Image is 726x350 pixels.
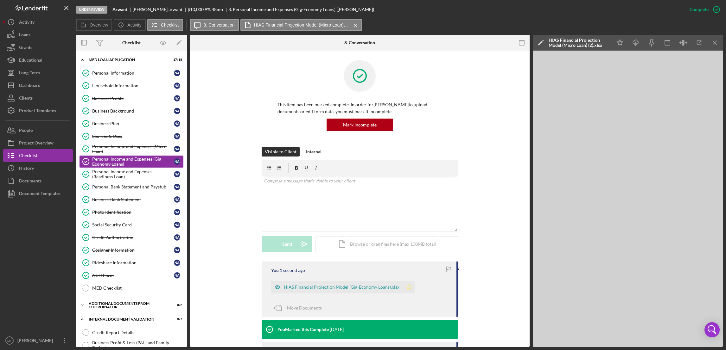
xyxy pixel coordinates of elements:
div: MED Checklist [92,286,183,291]
div: N a [174,184,180,190]
button: MT[PERSON_NAME] [3,334,73,347]
div: Credit Report Details [92,330,183,335]
div: Complete [690,3,709,16]
div: 0 / 7 [171,317,182,321]
button: Internal [303,147,325,157]
button: Send [262,236,312,252]
div: Personal Information [92,71,174,76]
a: MED Checklist [79,282,184,294]
div: 8. Conversation [344,40,375,45]
div: ACH Form [92,273,174,278]
span: Move Documents [287,305,322,310]
button: Overview [76,19,112,31]
div: N a [174,146,180,152]
div: Household Information [92,83,174,88]
div: Mark Incomplete [343,119,377,131]
button: Mark Incomplete [327,119,393,131]
div: Sources & Uses [92,134,174,139]
div: N a [174,158,180,165]
a: Personal Income and Expenses (Readiness Loan)Na [79,168,184,181]
div: Personal Income and Expenses (Gig-Economy Loans) [92,157,174,167]
div: N a [174,272,180,279]
div: N a [174,209,180,215]
a: Business Bank StatementNa [79,193,184,206]
div: N a [174,222,180,228]
a: Cosigner InformationNa [79,244,184,256]
div: Personal Income and Expenses (Readiness Loan) [92,169,174,179]
div: Open Intercom Messenger [704,322,720,337]
a: Business BackgroundNa [79,105,184,117]
button: Complete [683,3,723,16]
div: Personal Income and Expenses (Micro Loan) [92,144,174,154]
button: Visible to Client [262,147,300,157]
label: HIAS Financial Projection Model (Micro Loan) (2).xlsx [254,22,349,28]
iframe: Document Preview [533,51,723,347]
a: Social Security CardNa [79,218,184,231]
div: [PERSON_NAME] arwani [132,7,188,12]
div: N a [174,83,180,89]
div: Additional Documents from Coordinator [89,302,166,309]
div: N a [174,108,180,114]
a: ACH FormNa [79,269,184,282]
time: 2025-10-13 13:46 [280,268,305,273]
div: Cosigner Information [92,248,174,253]
div: Send [282,236,292,252]
div: HIAS Financial Projection Model (Micro Loan) (2).xlsx [549,38,609,48]
div: Photo Identification [92,210,174,215]
button: Move Documents [271,300,328,316]
div: Under Review [76,6,107,14]
div: 48 mo [212,7,223,12]
div: Internal [306,147,322,157]
a: Photo IdentificationNa [79,206,184,218]
b: Arwani [112,7,127,12]
button: Activity [114,19,145,31]
p: This item has been marked complete. In order for [PERSON_NAME] to upload documents or edit form d... [277,101,442,115]
div: Checklist [122,40,141,45]
div: MED Loan Application [89,58,166,62]
div: N a [174,133,180,139]
button: HIAS Financial Projection Model (Micro Loan) (2).xlsx [240,19,362,31]
label: Checklist [161,22,179,28]
div: N a [174,196,180,203]
a: Rideshare InformationNa [79,256,184,269]
div: Internal Document Validation [89,317,166,321]
div: N a [174,120,180,127]
div: You [271,268,279,273]
div: Credit Authorization [92,235,174,240]
div: Visible to Client [265,147,296,157]
div: N a [174,234,180,241]
div: Business Background [92,108,174,114]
